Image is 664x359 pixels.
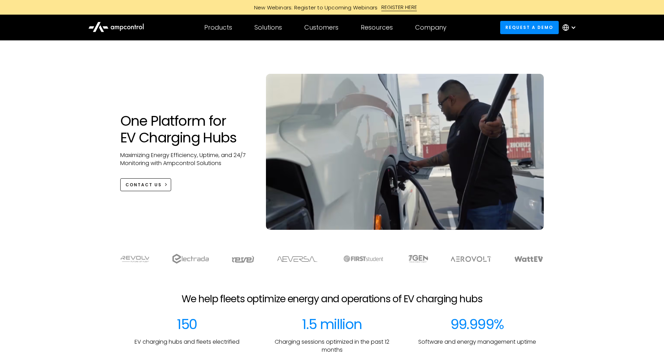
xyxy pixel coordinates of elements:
div: Customers [304,24,338,31]
div: Products [204,24,232,31]
div: Company [415,24,447,31]
div: 150 [177,316,197,333]
div: REGISTER HERE [381,3,417,11]
div: Resources [361,24,393,31]
h2: We help fleets optimize energy and operations of EV charging hubs [182,293,482,305]
img: electrada logo [172,254,209,264]
a: Request a demo [500,21,559,34]
div: New Webinars: Register to Upcoming Webinars [247,4,381,11]
a: New Webinars: Register to Upcoming WebinarsREGISTER HERE [175,3,489,11]
div: 1.5 million [302,316,362,333]
div: 99.999% [450,316,504,333]
div: Solutions [254,24,282,31]
div: CONTACT US [125,182,162,188]
p: Maximizing Energy Efficiency, Uptime, and 24/7 Monitoring with Ampcontrol Solutions [120,151,252,167]
img: WattEV logo [514,256,543,262]
p: Software and energy management uptime [418,338,536,346]
h1: One Platform for EV Charging Hubs [120,112,252,146]
p: Charging sessions optimized in the past 12 months [265,338,399,354]
p: EV charging hubs and fleets electrified [135,338,239,346]
a: CONTACT US [120,178,171,191]
img: Aerovolt Logo [450,256,492,262]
